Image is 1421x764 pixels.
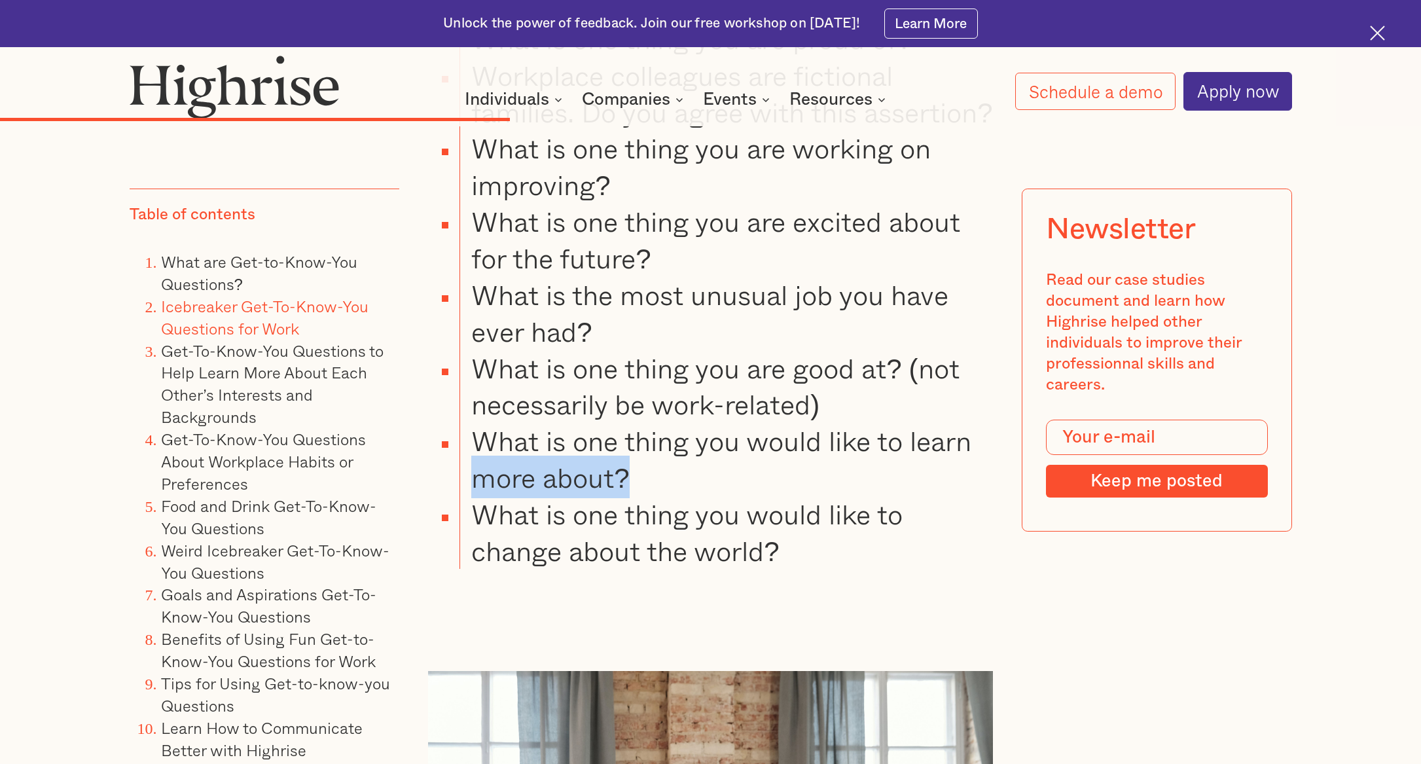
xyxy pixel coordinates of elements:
div: Events [703,92,774,107]
a: Get-To-Know-You Questions About Workplace Habits or Preferences [161,427,366,496]
li: What is one thing you would like to learn more about? [459,422,993,496]
a: Benefits of Using Fun Get-to-Know-You Questions for Work [161,627,376,673]
a: Apply now [1183,72,1292,110]
a: Get-To-Know-You Questions to Help Learn More About Each Other’s Interests and Backgrounds [161,338,384,429]
div: Resources [789,92,890,107]
a: Tips for Using Get-to-know-you Questions [161,671,390,718]
div: Newsletter [1046,213,1196,247]
div: Resources [789,92,872,107]
img: Highrise logo [130,55,340,118]
div: Unlock the power of feedback. Join our free workshop on [DATE]! [443,14,860,33]
div: Individuals [465,92,566,107]
li: What is one thing you would like to change about the world? [459,496,993,569]
div: Companies [582,92,670,107]
a: Learn More [884,9,978,38]
img: Cross icon [1370,26,1385,41]
a: Food and Drink Get-To-Know-You Questions [161,494,376,540]
a: Weird Icebreaker Get-To-Know-You Questions [161,538,389,585]
li: What is one thing you are working on improving? [459,130,993,203]
form: Modal Form [1046,420,1268,498]
a: What are Get-to-Know-You Questions? [161,249,357,296]
a: Schedule a demo [1015,73,1176,111]
div: Table of contents [130,205,255,226]
div: Companies [582,92,687,107]
li: What is one thing you are excited about for the future? [459,203,993,276]
li: What is one thing you are good at? (not necessarily be work-related) [459,350,993,423]
input: Keep me posted [1046,465,1268,498]
a: Learn How to Communicate Better with Highrise [161,716,363,762]
a: Goals and Aspirations Get-To-Know-You Questions [161,583,376,629]
div: Read our case studies document and learn how Highrise helped other individuals to improve their p... [1046,270,1268,395]
div: Events [703,92,757,107]
input: Your e-mail [1046,420,1268,455]
li: What is the most unusual job you have ever had? [459,276,993,350]
a: Icebreaker Get-To-Know-You Questions for Work [161,294,369,340]
div: Individuals [465,92,549,107]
